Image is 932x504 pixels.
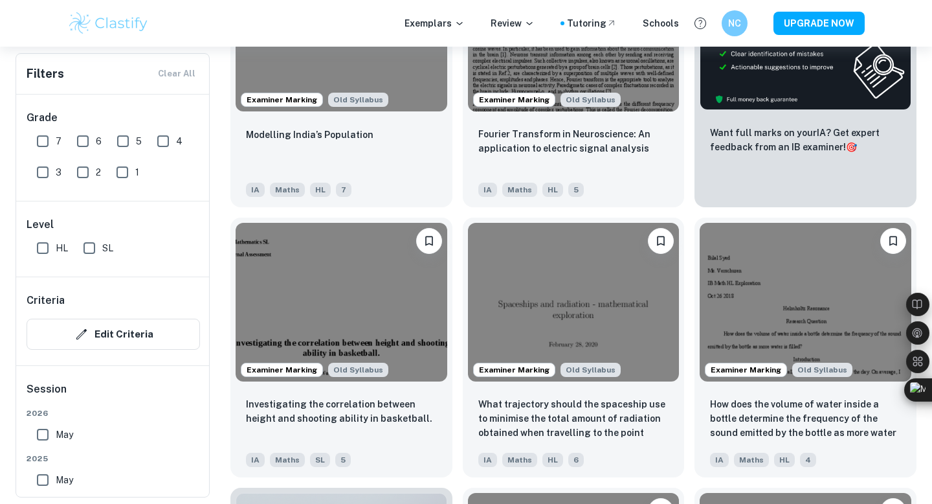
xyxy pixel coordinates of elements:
[27,217,200,233] h6: Level
[416,228,442,254] button: Bookmark
[722,10,748,36] button: NC
[568,183,584,197] span: 5
[734,453,769,467] span: Maths
[67,10,150,36] img: Clastify logo
[542,453,563,467] span: HL
[135,165,139,179] span: 1
[136,134,142,148] span: 5
[474,94,555,106] span: Examiner Marking
[56,428,73,442] span: May
[241,94,322,106] span: Examiner Marking
[270,453,305,467] span: Maths
[792,363,852,377] span: Old Syllabus
[478,127,669,155] p: Fourier Transform in Neuroscience: An application to electric signal analysis
[463,218,685,477] a: Examiner MarkingAlthough this IA is written for the old math syllabus (last exam in November 2020...
[502,183,537,197] span: Maths
[246,397,437,426] p: Investigating the correlation between height and shooting ability in basketball.
[468,223,680,382] img: Maths IA example thumbnail: What trajectory should the spaceship use
[710,126,901,154] p: Want full marks on your IA ? Get expert feedback from an IB examiner!
[56,241,68,255] span: HL
[328,93,388,107] div: Although this IA is written for the old math syllabus (last exam in November 2020), the current I...
[502,453,537,467] span: Maths
[176,134,183,148] span: 4
[880,228,906,254] button: Bookmark
[705,364,786,376] span: Examiner Marking
[230,218,452,477] a: Examiner MarkingAlthough this IA is written for the old math syllabus (last exam in November 2020...
[335,453,351,467] span: 5
[478,397,669,441] p: What trajectory should the spaceship use to minimise the total amount of radiation obtained when ...
[643,16,679,30] a: Schools
[56,165,61,179] span: 3
[800,453,816,467] span: 4
[27,382,200,407] h6: Session
[405,16,465,30] p: Exemplars
[774,453,795,467] span: HL
[727,16,742,30] h6: NC
[27,110,200,126] h6: Grade
[568,453,584,467] span: 6
[56,473,73,487] span: May
[478,453,497,467] span: IA
[478,183,497,197] span: IA
[846,142,857,152] span: 🎯
[560,363,621,377] div: Although this IA is written for the old math syllabus (last exam in November 2020), the current I...
[700,223,911,382] img: Maths IA example thumbnail: How does the volume of water inside a bo
[336,183,351,197] span: 7
[27,407,200,419] span: 2026
[710,397,901,441] p: How does the volume of water inside a bottle determine the frequency of the sound emitted by the ...
[560,93,621,107] div: Although this IA is written for the old math syllabus (last exam in November 2020), the current I...
[96,134,102,148] span: 6
[246,128,373,142] p: Modelling India’s Population
[27,293,65,308] h6: Criteria
[474,364,555,376] span: Examiner Marking
[567,16,617,30] a: Tutoring
[96,165,101,179] span: 2
[27,65,64,83] h6: Filters
[560,93,621,107] span: Old Syllabus
[246,453,265,467] span: IA
[270,183,305,197] span: Maths
[648,228,674,254] button: Bookmark
[236,223,447,382] img: Maths IA example thumbnail: Investigating the correlation between he
[241,364,322,376] span: Examiner Marking
[102,241,113,255] span: SL
[246,183,265,197] span: IA
[27,453,200,464] span: 2025
[491,16,535,30] p: Review
[792,363,852,377] div: Although this IA is written for the old math syllabus (last exam in November 2020), the current I...
[310,453,330,467] span: SL
[328,363,388,377] span: Old Syllabus
[56,134,61,148] span: 7
[542,183,563,197] span: HL
[310,183,331,197] span: HL
[773,12,865,35] button: UPGRADE NOW
[689,12,711,34] button: Help and Feedback
[328,93,388,107] span: Old Syllabus
[694,218,916,477] a: Examiner MarkingAlthough this IA is written for the old math syllabus (last exam in November 2020...
[560,363,621,377] span: Old Syllabus
[710,453,729,467] span: IA
[328,363,388,377] div: Although this IA is written for the old math syllabus (last exam in November 2020), the current I...
[27,319,200,350] button: Edit Criteria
